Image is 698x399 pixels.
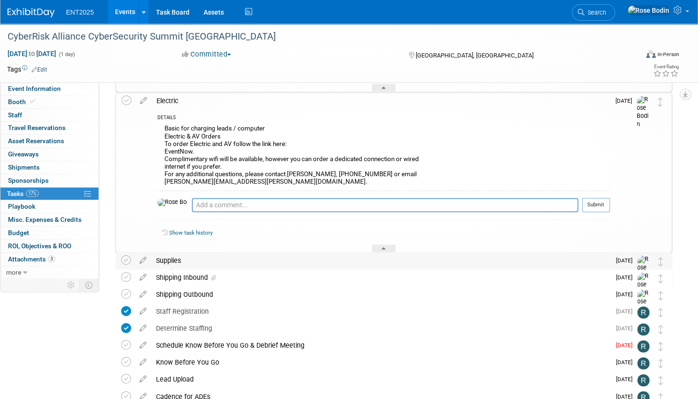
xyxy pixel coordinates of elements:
span: [DATE] [616,359,637,366]
span: Staff [8,111,22,119]
span: more [6,269,21,276]
span: [GEOGRAPHIC_DATA], [GEOGRAPHIC_DATA] [415,52,533,59]
a: edit [135,256,151,265]
span: [DATE] [616,291,637,298]
a: Budget [0,227,99,239]
a: edit [135,307,151,316]
span: Giveaways [8,150,39,158]
div: Lead Upload [151,371,610,387]
a: Playbook [0,200,99,213]
a: Edit [32,66,47,73]
span: Misc. Expenses & Credits [8,216,82,223]
i: Move task [658,257,663,266]
i: Move task [658,359,663,368]
div: Know Before You Go [151,354,610,370]
i: Move task [658,291,663,300]
a: Shipments [0,161,99,174]
a: edit [135,97,152,105]
a: Sponsorships [0,174,99,187]
div: Supplies [151,252,610,269]
img: Format-Inperson.png [646,50,656,58]
span: Event Information [8,85,61,92]
span: Budget [8,229,29,236]
button: Submit [582,198,610,212]
img: Rose Bodin [637,255,651,289]
span: to [27,50,36,57]
span: ROI, Objectives & ROO [8,242,71,250]
span: Attachments [8,255,55,263]
i: Move task [658,325,663,334]
span: (1 day) [58,51,75,57]
span: Search [584,9,606,16]
div: Schedule Know Before You Go & Debrief Meeting [151,337,610,353]
a: Event Information [0,82,99,95]
span: [DATE] [616,257,637,264]
a: more [0,266,99,279]
a: edit [135,290,151,299]
span: [DATE] [616,308,637,315]
a: Staff [0,109,99,122]
span: Shipments [8,163,40,171]
td: Personalize Event Tab Strip [63,279,80,291]
a: Attachments3 [0,253,99,266]
div: Shipping Outbound [151,286,610,302]
span: Playbook [8,203,35,210]
i: Move task [658,342,663,351]
img: ExhibitDay [8,8,55,17]
a: Asset Reservations [0,135,99,147]
div: Basic for charging leads / computer Electric & AV Orders To order Electric and AV follow the link... [157,122,610,190]
span: 3 [48,255,55,262]
a: edit [135,358,151,366]
a: Show task history [169,229,213,236]
span: [DATE] [616,342,637,349]
img: Randy McDonald [637,306,649,318]
span: [DATE] [616,98,637,104]
img: Rose Bodin [637,96,651,129]
i: Move task [658,98,663,106]
img: Rose Bodin [157,198,187,207]
a: Booth [0,96,99,108]
div: Event Format [579,49,679,63]
div: Determine Staffing [151,320,610,336]
a: edit [135,375,151,383]
i: Move task [658,376,663,385]
img: Rose Bodin [637,289,651,323]
a: edit [135,341,151,350]
span: ENT2025 [66,8,94,16]
i: Move task [658,308,663,317]
span: 17% [26,190,39,197]
button: Committed [179,49,235,59]
span: Booth [8,98,37,106]
span: Sponsorships [8,177,49,184]
td: Toggle Event Tabs [80,279,99,291]
div: DETAILS [157,114,610,122]
div: Electric [152,93,610,109]
span: Asset Reservations [8,137,64,145]
span: [DATE] [616,376,637,383]
img: Randy McDonald [637,374,649,386]
img: Randy McDonald [637,340,649,352]
i: Booth reservation complete [30,99,35,104]
span: [DATE] [616,325,637,332]
a: Travel Reservations [0,122,99,134]
a: Search [572,4,615,21]
a: Tasks17% [0,187,99,200]
a: edit [135,273,151,282]
div: In-Person [657,51,679,58]
div: Staff Registration [151,303,610,319]
img: Rose Bodin [627,5,670,16]
div: Event Rating [653,65,679,69]
img: Randy McDonald [637,357,649,369]
span: [DATE] [DATE] [7,49,57,58]
div: Shipping Inbound [151,269,610,285]
span: Travel Reservations [8,124,66,131]
a: ROI, Objectives & ROO [0,240,99,252]
img: Rose Bodin [637,272,651,306]
td: Tags [7,65,47,74]
span: Tasks [7,190,39,197]
img: Randy McDonald [637,323,649,335]
div: CyberRisk Alliance CyberSecurity Summit [GEOGRAPHIC_DATA] [4,28,622,45]
i: Move task [658,274,663,283]
a: edit [135,324,151,333]
a: Misc. Expenses & Credits [0,213,99,226]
